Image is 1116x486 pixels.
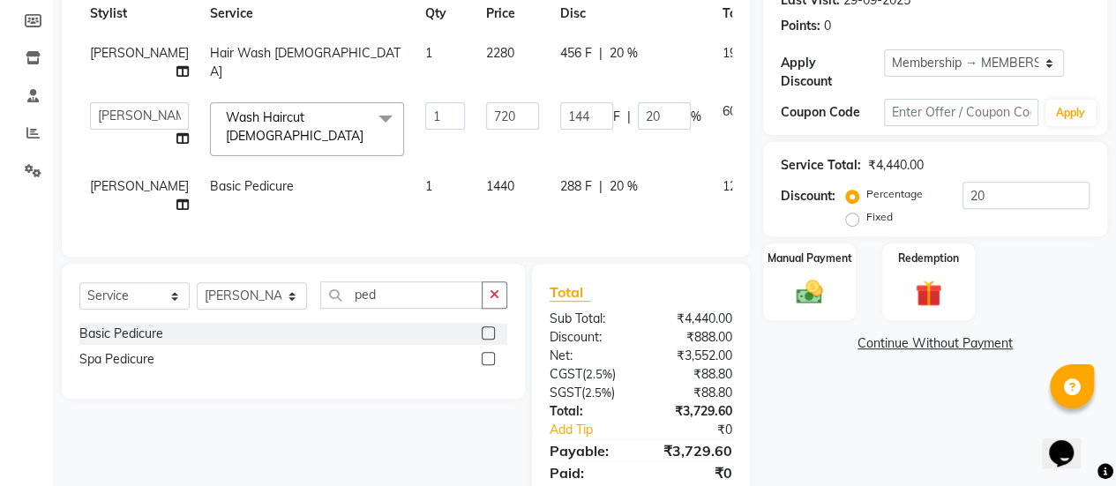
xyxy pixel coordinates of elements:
[536,402,641,421] div: Total:
[536,421,658,439] a: Add Tip
[627,108,631,126] span: |
[723,103,753,119] span: 604.8
[640,328,745,347] div: ₹888.00
[610,44,638,63] span: 20 %
[640,462,745,483] div: ₹0
[79,350,154,369] div: Spa Pedicure
[320,281,483,309] input: Search or Scan
[536,347,641,365] div: Net:
[691,108,701,126] span: %
[907,277,950,310] img: _gift.svg
[781,54,884,91] div: Apply Discount
[768,250,852,266] label: Manual Payment
[226,109,363,144] span: Wash Haircut [DEMOGRAPHIC_DATA]
[640,365,745,384] div: ₹88.80
[866,186,923,202] label: Percentage
[640,347,745,365] div: ₹3,552.00
[550,366,582,382] span: CGST
[486,178,514,194] span: 1440
[640,310,745,328] div: ₹4,440.00
[363,128,371,144] a: x
[781,187,835,206] div: Discount:
[781,156,861,175] div: Service Total:
[898,250,959,266] label: Redemption
[210,45,401,79] span: Hair Wash [DEMOGRAPHIC_DATA]
[866,209,893,225] label: Fixed
[640,402,745,421] div: ₹3,729.60
[610,177,638,196] span: 20 %
[640,384,745,402] div: ₹88.80
[599,177,603,196] span: |
[486,45,514,61] span: 2280
[658,421,745,439] div: ₹0
[767,334,1104,353] a: Continue Without Payment
[1045,100,1096,126] button: Apply
[550,385,581,400] span: SGST
[425,178,432,194] span: 1
[586,367,612,381] span: 2.5%
[788,277,831,308] img: _cash.svg
[536,384,641,402] div: ( )
[536,310,641,328] div: Sub Total:
[723,178,760,194] span: 1209.6
[585,385,611,400] span: 2.5%
[425,45,432,61] span: 1
[824,17,831,35] div: 0
[599,44,603,63] span: |
[640,440,745,461] div: ₹3,729.60
[536,462,641,483] div: Paid:
[536,365,641,384] div: ( )
[1042,415,1098,468] iframe: chat widget
[79,325,163,343] div: Basic Pedicure
[781,103,884,122] div: Coupon Code
[781,17,820,35] div: Points:
[884,99,1038,126] input: Enter Offer / Coupon Code
[536,440,641,461] div: Payable:
[550,283,590,302] span: Total
[90,45,189,61] span: [PERSON_NAME]
[90,178,189,194] span: [PERSON_NAME]
[723,45,760,61] span: 1915.2
[613,108,620,126] span: F
[536,328,641,347] div: Discount:
[560,177,592,196] span: 288 F
[868,156,924,175] div: ₹4,440.00
[560,44,592,63] span: 456 F
[210,178,294,194] span: Basic Pedicure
